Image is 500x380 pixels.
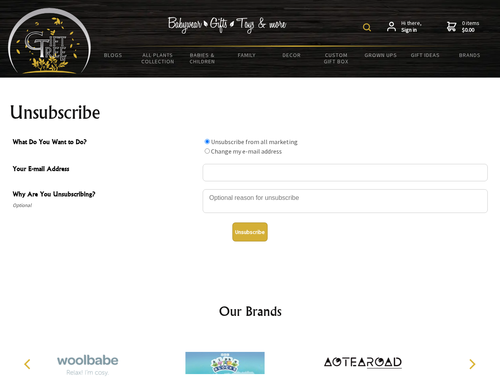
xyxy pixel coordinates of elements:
a: Family [225,47,270,63]
span: 0 items [462,19,479,34]
label: Unsubscribe from all marketing [211,138,298,146]
a: 0 items$0.00 [447,20,479,34]
span: What Do You Want to Do? [13,137,199,148]
a: Custom Gift Box [314,47,359,70]
a: All Plants Collection [136,47,181,70]
h2: Our Brands [16,302,485,321]
a: Grown Ups [358,47,403,63]
img: Babyware - Gifts - Toys and more... [8,8,91,74]
textarea: Why Are You Unsubscribing? [203,189,488,213]
button: Previous [20,355,37,373]
span: Your E-mail Address [13,164,199,175]
button: Next [463,355,481,373]
h1: Unsubscribe [10,103,491,122]
span: Hi there, [401,20,422,34]
button: Unsubscribe [232,222,268,241]
a: Brands [448,47,492,63]
input: Your E-mail Address [203,164,488,181]
input: What Do You Want to Do? [205,139,210,144]
img: product search [363,23,371,31]
a: Hi there,Sign in [387,20,422,34]
input: What Do You Want to Do? [205,148,210,154]
span: Optional [13,201,199,210]
strong: Sign in [401,27,422,34]
span: Why Are You Unsubscribing? [13,189,199,201]
img: Babywear - Gifts - Toys & more [168,17,287,34]
strong: $0.00 [462,27,479,34]
label: Change my e-mail address [211,147,282,155]
a: BLOGS [91,47,136,63]
a: Babies & Children [180,47,225,70]
a: Decor [269,47,314,63]
a: Gift Ideas [403,47,448,63]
